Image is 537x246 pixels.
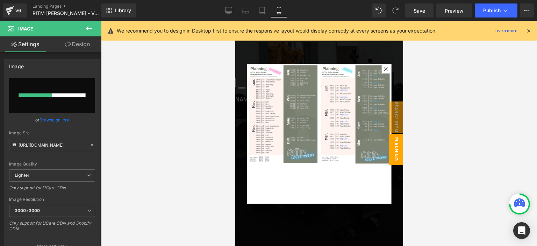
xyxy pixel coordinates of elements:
[33,3,113,9] a: Landing Pages
[475,3,517,17] button: Publish
[254,3,271,17] a: Tablet
[33,10,100,16] span: RITM [PERSON_NAME] - Votre [GEOGRAPHIC_DATA] à [GEOGRAPHIC_DATA]
[9,59,24,69] div: Image
[483,8,501,13] span: Publish
[9,220,95,236] div: Only support for UCare CDN and Shopify CDN
[445,7,464,14] span: Preview
[9,139,95,151] input: Link
[115,7,131,14] span: Library
[3,3,27,17] a: v6
[40,114,69,126] a: Browse gallery
[101,3,136,17] a: New Library
[9,185,95,195] div: Only support for UCare CDN
[436,3,472,17] a: Preview
[52,36,103,52] a: Design
[15,173,29,178] b: Lighter
[154,80,168,112] span: séance ritm
[388,3,402,17] button: Redo
[9,131,95,135] div: Image Src
[9,116,95,124] div: or
[520,3,534,17] button: More
[15,208,40,213] b: 3000x3000
[372,3,386,17] button: Undo
[492,27,520,35] a: Learn more
[154,113,168,144] span: planning
[271,3,287,17] a: Mobile
[9,197,95,202] div: Image Resolution
[9,162,95,167] div: Image Quality
[513,222,530,239] div: Open Intercom Messenger
[18,26,33,31] span: Image
[237,3,254,17] a: Laptop
[14,6,23,15] div: v6
[414,7,425,14] span: Save
[220,3,237,17] a: Desktop
[117,27,437,35] p: We recommend you to design in Desktop first to ensure the responsive layout would display correct...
